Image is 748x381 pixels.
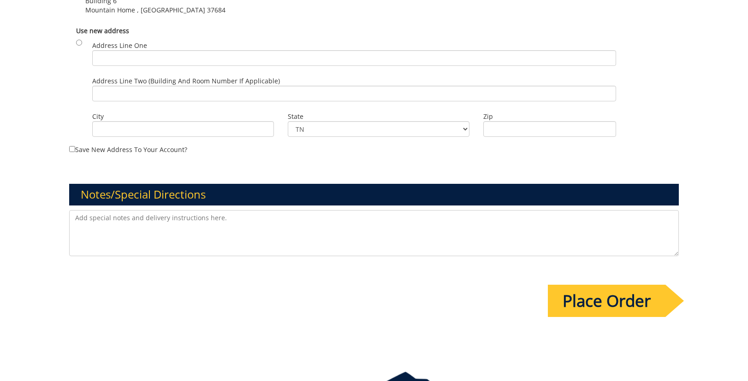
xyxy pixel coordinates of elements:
[92,76,616,101] label: Address Line Two (Building and Room Number if applicable)
[69,146,75,152] input: Save new address to your account?
[92,41,616,66] label: Address Line One
[92,112,274,121] label: City
[92,50,616,66] input: Address Line One
[76,26,129,35] b: Use new address
[92,86,616,101] input: Address Line Two (Building and Room Number if applicable)
[92,121,274,137] input: City
[548,285,665,317] input: Place Order
[483,112,616,121] label: Zip
[85,6,226,15] span: Mountain Home , [GEOGRAPHIC_DATA] 37684
[288,112,469,121] label: State
[483,121,616,137] input: Zip
[69,184,679,205] h3: Notes/Special Directions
